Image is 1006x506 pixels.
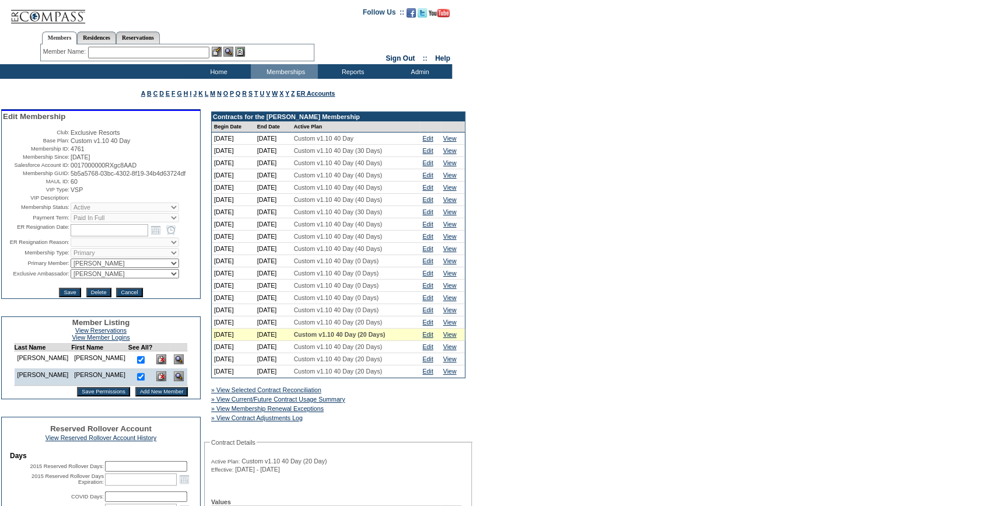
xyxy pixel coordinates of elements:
[71,368,128,386] td: [PERSON_NAME]
[443,208,457,215] a: View
[422,147,433,154] a: Edit
[443,368,457,375] a: View
[30,463,104,469] label: 2015 Reserved Rollover Days:
[190,90,191,97] a: I
[135,387,188,396] input: Add New Member
[291,90,295,97] a: Z
[422,221,433,228] a: Edit
[255,304,292,316] td: [DATE]
[318,64,385,79] td: Reports
[211,405,324,412] a: » View Membership Renewal Exceptions
[241,458,327,465] span: Custom v1.10 40 Day (20 Day)
[217,90,222,97] a: N
[294,245,383,252] span: Custom v1.10 40 Day (40 Days)
[422,135,433,142] a: Edit
[71,129,120,136] span: Exclusive Resorts
[71,153,90,160] span: [DATE]
[3,238,69,247] td: ER Resignation Reason:
[255,365,292,378] td: [DATE]
[156,371,166,381] img: Delete
[385,64,452,79] td: Admin
[147,90,152,97] a: B
[255,218,292,231] td: [DATE]
[422,282,433,289] a: Edit
[3,137,69,144] td: Base Plan:
[285,90,289,97] a: Y
[429,9,450,18] img: Subscribe to our YouTube Channel
[31,473,104,485] label: 2015 Reserved Rollover Days Expiration:
[3,269,69,278] td: Exclusive Ambassador:
[255,182,292,194] td: [DATE]
[422,196,433,203] a: Edit
[422,355,433,362] a: Edit
[212,292,255,304] td: [DATE]
[294,135,353,142] span: Custom v1.10 40 Day
[71,494,104,500] label: COVID Days:
[422,159,433,166] a: Edit
[294,196,383,203] span: Custom v1.10 40 Day (40 Days)
[294,294,379,301] span: Custom v1.10 40 Day (0 Days)
[255,194,292,206] td: [DATE]
[429,12,450,19] a: Subscribe to our YouTube Channel
[255,255,292,267] td: [DATE]
[294,368,383,375] span: Custom v1.10 40 Day (20 Days)
[212,112,465,121] td: Contracts for the [PERSON_NAME] Membership
[255,341,292,353] td: [DATE]
[3,194,69,201] td: VIP Description:
[363,7,404,21] td: Follow Us ::
[294,306,379,313] span: Custom v1.10 40 Day (0 Days)
[255,316,292,329] td: [DATE]
[50,424,152,433] span: Reserved Rollover Account
[210,90,215,97] a: M
[443,355,457,362] a: View
[75,327,127,334] a: View Reservations
[14,351,71,369] td: [PERSON_NAME]
[3,153,69,160] td: Membership Since:
[184,90,188,97] a: H
[174,371,184,381] img: View Dashboard
[294,208,383,215] span: Custom v1.10 40 Day (30 Days)
[178,473,191,486] a: Open the calendar popup.
[71,145,85,152] span: 4761
[3,248,69,257] td: Membership Type:
[174,354,184,364] img: View Dashboard
[255,243,292,255] td: [DATE]
[72,334,129,341] a: View Member Logins
[153,90,158,97] a: C
[212,121,255,132] td: Begin Date
[171,90,176,97] a: F
[443,306,457,313] a: View
[443,221,457,228] a: View
[255,231,292,243] td: [DATE]
[443,135,457,142] a: View
[443,147,457,154] a: View
[212,182,255,194] td: [DATE]
[266,90,270,97] a: V
[3,129,69,136] td: Club:
[72,318,130,327] span: Member Listing
[422,294,433,301] a: Edit
[443,159,457,166] a: View
[443,172,457,179] a: View
[260,90,264,97] a: U
[211,386,321,393] a: » View Selected Contract Reconciliation
[294,172,383,179] span: Custom v1.10 40 Day (40 Days)
[242,90,247,97] a: R
[255,292,292,304] td: [DATE]
[294,257,379,264] span: Custom v1.10 40 Day (0 Days)
[422,319,433,326] a: Edit
[166,90,170,97] a: E
[422,257,433,264] a: Edit
[422,306,433,313] a: Edit
[422,270,433,277] a: Edit
[3,224,69,236] td: ER Resignation Date:
[3,203,69,212] td: Membership Status:
[45,434,157,441] a: View Reserved Rollover Account History
[235,466,280,473] span: [DATE] - [DATE]
[422,172,433,179] a: Edit
[443,245,457,252] a: View
[3,145,69,152] td: Membership ID:
[294,221,383,228] span: Custom v1.10 40 Day (40 Days)
[248,90,253,97] a: S
[3,112,65,121] span: Edit Membership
